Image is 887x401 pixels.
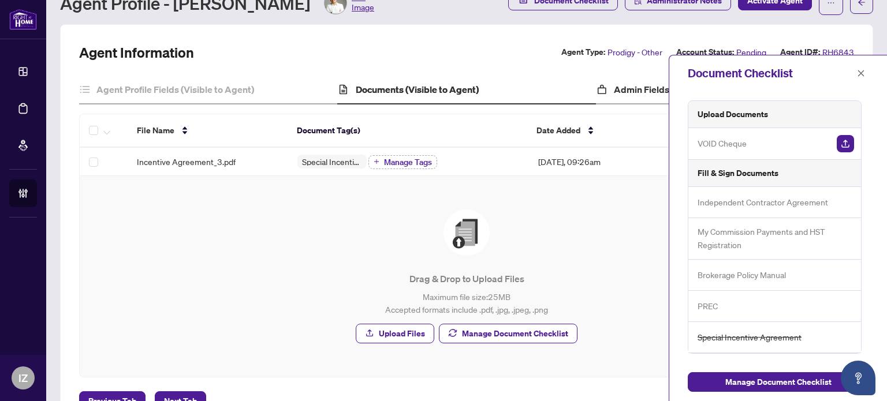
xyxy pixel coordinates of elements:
[384,158,432,166] span: Manage Tags
[698,225,854,252] span: My Commission Payments and HST Registration
[841,361,875,395] button: Open asap
[297,158,367,166] span: Special Incentive Agreement
[18,370,28,386] span: IZ
[379,324,425,343] span: Upload Files
[103,272,830,286] p: Drag & Drop to Upload Files
[837,135,854,152] img: Upload Document
[698,331,802,344] span: Special Incentive Agreement
[96,83,254,96] h4: Agent Profile Fields (Visible to Agent)
[439,324,577,343] button: Manage Document Checklist
[368,155,437,169] button: Manage Tags
[857,69,865,77] span: close
[128,114,288,148] th: File Name
[688,372,869,392] button: Manage Document Checklist
[698,299,718,313] span: PREC
[356,83,479,96] h4: Documents (Visible to Agent)
[137,155,236,168] span: Incentive Agreement_3.pdf
[698,196,828,209] span: Independent Contractor Agreement
[822,46,854,59] span: RH6843
[561,46,605,59] label: Agent Type:
[698,167,778,179] h5: Fill & Sign Documents
[79,43,194,62] h2: Agent Information
[698,108,768,121] h5: Upload Documents
[374,159,379,164] span: plus
[736,46,766,59] span: Pending
[527,114,679,148] th: Date Added
[614,83,762,96] h4: Admin Fields (Not Visible to Agent)
[137,124,174,137] span: File Name
[462,324,568,343] span: Manage Document Checklist
[676,46,734,59] label: Account Status:
[608,46,662,59] span: Prodigy - Other
[443,209,490,256] img: File Upload
[688,65,854,82] div: Document Checklist
[94,190,840,363] span: File UploadDrag & Drop to Upload FilesMaximum file size:25MBAccepted formats include .pdf, .jpg, ...
[536,124,580,137] span: Date Added
[725,373,832,391] span: Manage Document Checklist
[698,137,747,150] span: VOID Cheque
[529,148,681,176] td: [DATE], 09:26am
[356,324,434,343] button: Upload Files
[9,9,37,30] img: logo
[103,290,830,316] p: Maximum file size: 25 MB Accepted formats include .pdf, .jpg, .jpeg, .png
[288,114,527,148] th: Document Tag(s)
[780,46,820,59] label: Agent ID#:
[698,268,786,282] span: Brokerage Policy Manual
